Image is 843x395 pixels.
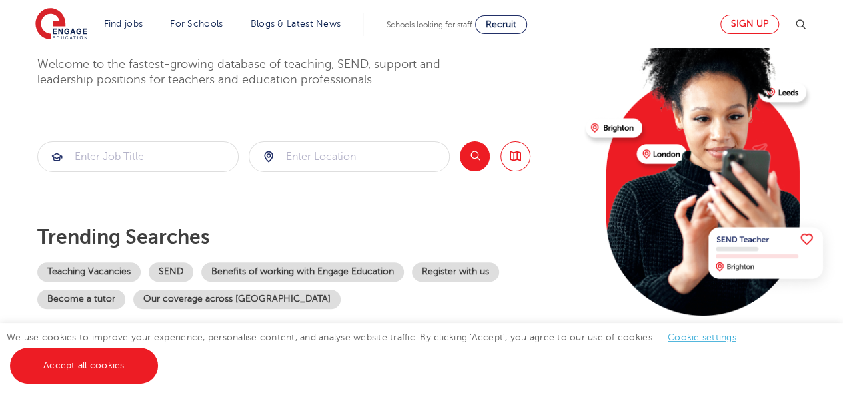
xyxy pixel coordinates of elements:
[251,19,341,29] a: Blogs & Latest News
[104,19,143,29] a: Find jobs
[249,142,449,171] input: Submit
[170,19,223,29] a: For Schools
[486,19,516,29] span: Recruit
[37,290,125,309] a: Become a tutor
[133,290,341,309] a: Our coverage across [GEOGRAPHIC_DATA]
[37,262,141,282] a: Teaching Vacancies
[7,332,750,370] span: We use cookies to improve your experience, personalise content, and analyse website traffic. By c...
[249,141,450,172] div: Submit
[35,8,87,41] img: Engage Education
[387,20,472,29] span: Schools looking for staff
[10,348,158,384] a: Accept all cookies
[475,15,527,34] a: Recruit
[38,142,238,171] input: Submit
[37,141,239,172] div: Submit
[460,141,490,171] button: Search
[720,15,779,34] a: Sign up
[37,57,477,88] p: Welcome to the fastest-growing database of teaching, SEND, support and leadership positions for t...
[37,225,575,249] p: Trending searches
[668,332,736,342] a: Cookie settings
[149,262,193,282] a: SEND
[201,262,404,282] a: Benefits of working with Engage Education
[412,262,499,282] a: Register with us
